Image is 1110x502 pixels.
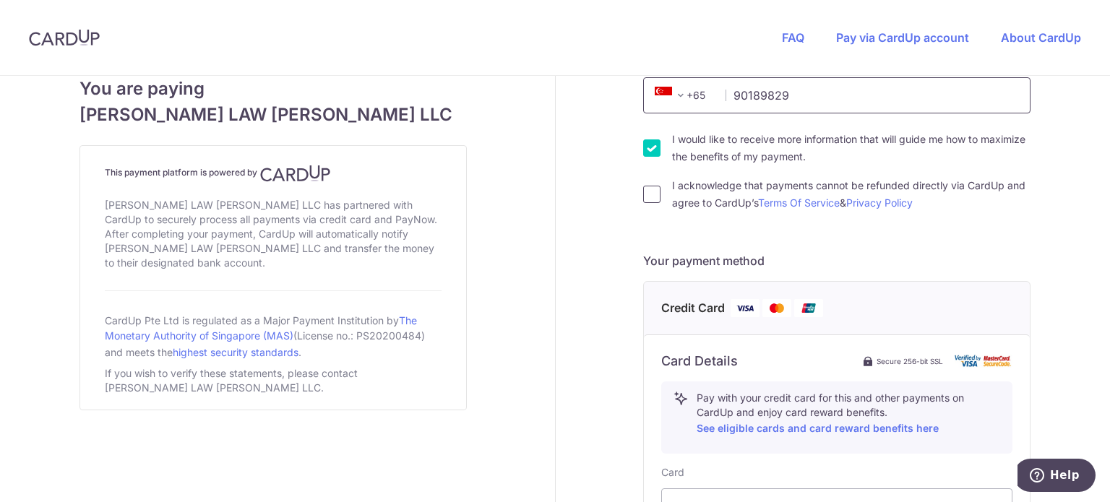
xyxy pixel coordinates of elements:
[731,299,760,317] img: Visa
[79,76,467,102] span: You are paying
[836,30,969,45] a: Pay via CardUp account
[260,165,331,182] img: CardUp
[661,465,684,480] label: Card
[697,391,1000,437] p: Pay with your credit card for this and other payments on CardUp and enjoy card reward benefits.
[955,355,1012,367] img: card secure
[794,299,823,317] img: Union Pay
[672,177,1031,212] label: I acknowledge that payments cannot be refunded directly via CardUp and agree to CardUp’s &
[697,422,939,434] a: See eligible cards and card reward benefits here
[758,196,840,209] a: Terms Of Service
[105,165,442,182] h4: This payment platform is powered by
[672,131,1031,165] label: I would like to receive more information that will guide me how to maximize the benefits of my pa...
[1001,30,1081,45] a: About CardUp
[643,252,1031,269] h5: Your payment method
[105,308,442,363] div: CardUp Pte Ltd is regulated as a Major Payment Institution by (License no.: PS20200484) and meets...
[79,102,467,128] span: [PERSON_NAME] LAW [PERSON_NAME] LLC
[661,299,725,317] span: Credit Card
[29,29,100,46] img: CardUp
[650,87,715,104] span: +65
[846,196,913,209] a: Privacy Policy
[655,87,689,104] span: +65
[762,299,791,317] img: Mastercard
[105,195,442,273] div: [PERSON_NAME] LAW [PERSON_NAME] LLC has partnered with CardUp to securely process all payments vi...
[173,346,298,358] a: highest security standards
[877,355,943,367] span: Secure 256-bit SSL
[105,363,442,398] div: If you wish to verify these statements, please contact [PERSON_NAME] LAW [PERSON_NAME] LLC.
[782,30,804,45] a: FAQ
[661,352,738,370] h6: Card Details
[1017,459,1096,495] iframe: Opens a widget where you can find more information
